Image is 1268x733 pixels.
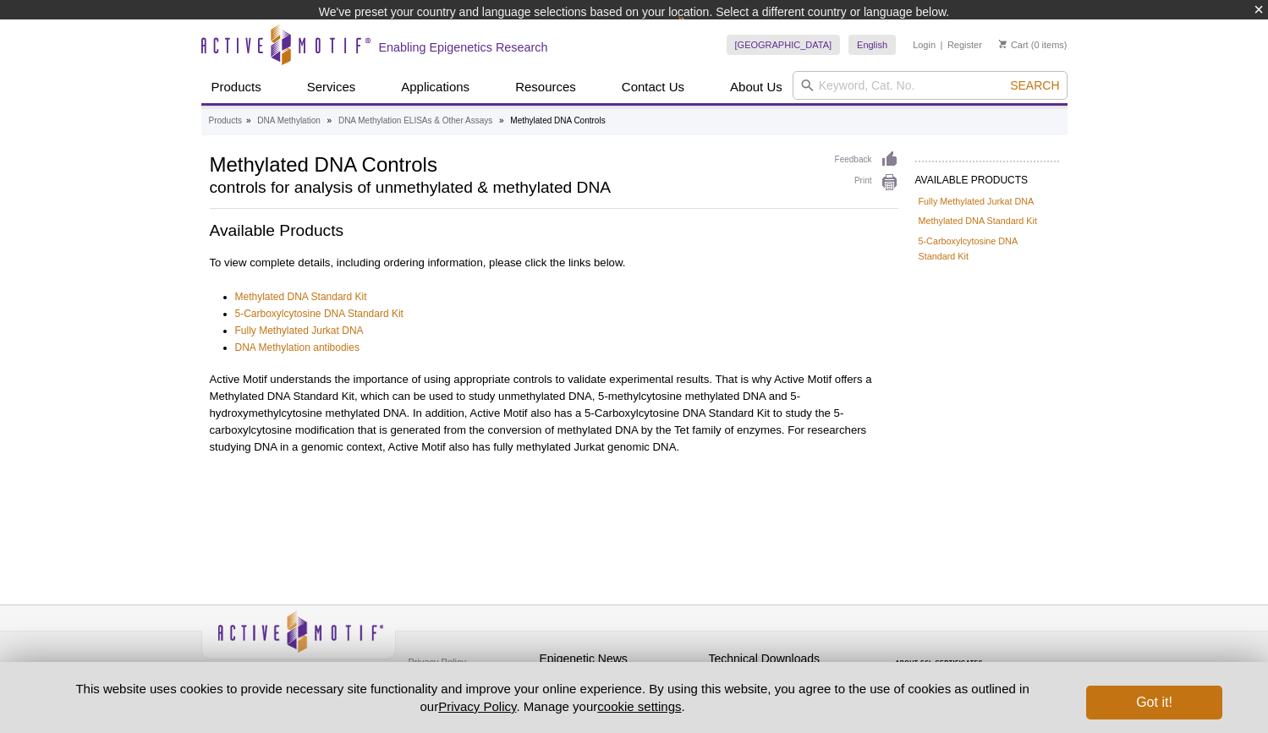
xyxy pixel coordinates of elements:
[499,116,504,125] li: »
[999,39,1029,51] a: Cart
[1086,686,1221,719] button: Got it!
[201,71,272,103] a: Products
[597,699,681,714] button: cookie settings
[612,71,694,103] a: Contact Us
[297,71,366,103] a: Services
[1005,78,1064,93] button: Search
[835,173,898,192] a: Print
[709,652,870,666] h4: Technical Downloads
[338,113,492,129] a: DNA Methylation ELISAs & Other Assays
[913,39,936,51] a: Login
[235,305,403,322] a: 5-Carboxylcytosine DNA Standard Kit
[999,35,1068,55] li: (0 items)
[1010,79,1059,92] span: Search
[848,35,896,55] a: English
[210,180,818,195] h2: controls for analysis of unmethylated & methylated DNA
[404,649,470,675] a: Privacy Policy
[510,116,605,125] li: Methylated DNA Controls
[919,194,1035,209] a: Fully Methylated Jurkat DNA
[327,116,332,125] li: »
[257,113,320,129] a: DNA Methylation
[947,39,982,51] a: Register
[727,35,841,55] a: [GEOGRAPHIC_DATA]
[678,13,722,52] img: Change Here
[878,635,1005,672] table: Click to Verify - This site chose Symantec SSL for secure e-commerce and confidential communicati...
[235,339,360,356] a: DNA Methylation antibodies
[210,219,898,242] h2: Available Products
[235,288,367,305] a: Methylated DNA Standard Kit
[895,659,983,665] a: ABOUT SSL CERTIFICATES
[835,150,898,169] a: Feedback
[210,371,898,456] p: Active Motif understands the importance of using appropriate controls to validate experimental re...
[540,652,700,666] h4: Epigenetic News
[915,161,1059,191] h2: AVAILABLE PRODUCTS
[941,35,943,55] li: |
[209,113,242,129] a: Products
[210,150,818,176] h1: Methylated DNA Controls
[235,322,364,339] a: Fully Methylated Jurkat DNA
[999,40,1007,48] img: Your Cart
[505,71,586,103] a: Resources
[438,699,516,714] a: Privacy Policy
[793,71,1068,100] input: Keyword, Cat. No.
[246,116,251,125] li: »
[391,71,480,103] a: Applications
[379,40,548,55] h2: Enabling Epigenetics Research
[919,233,1056,264] a: 5-Carboxylcytosine DNA Standard Kit
[201,605,396,674] img: Active Motif,
[210,254,898,271] p: To view complete details, including ordering information, please click the links below.
[919,213,1037,228] a: Methylated DNA Standard Kit
[720,71,793,103] a: About Us
[47,680,1059,715] p: This website uses cookies to provide necessary site functionality and improve your online experie...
